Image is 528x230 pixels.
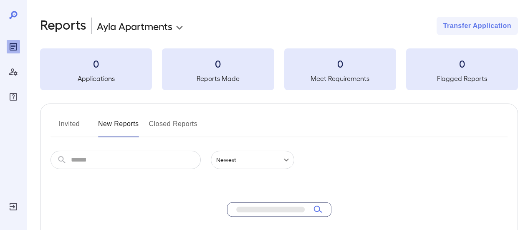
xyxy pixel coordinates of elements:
[40,57,152,70] h3: 0
[40,73,152,83] h5: Applications
[162,73,274,83] h5: Reports Made
[40,48,518,90] summary: 0Applications0Reports Made0Meet Requirements0Flagged Reports
[7,65,20,78] div: Manage Users
[149,117,198,137] button: Closed Reports
[51,117,88,137] button: Invited
[284,57,396,70] h3: 0
[97,19,172,33] p: Ayla Apartments
[437,17,518,35] button: Transfer Application
[40,17,86,35] h2: Reports
[211,151,294,169] div: Newest
[406,57,518,70] h3: 0
[7,200,20,213] div: Log Out
[7,40,20,53] div: Reports
[284,73,396,83] h5: Meet Requirements
[406,73,518,83] h5: Flagged Reports
[7,90,20,104] div: FAQ
[98,117,139,137] button: New Reports
[162,57,274,70] h3: 0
